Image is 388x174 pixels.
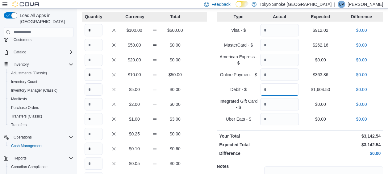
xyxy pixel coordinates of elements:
input: Quantity [260,68,299,81]
p: $0.00 [342,42,381,48]
button: Inventory [1,60,76,69]
p: $3.00 [166,116,184,122]
a: Transfers [9,121,29,129]
p: Difference [342,14,381,20]
span: Customers [14,37,31,42]
span: Operations [14,135,32,140]
input: Quantity [85,54,102,66]
p: | [334,1,335,8]
span: Catalog [14,50,26,55]
button: Operations [11,134,34,141]
p: $0.00 [342,27,381,33]
button: Catalog [1,48,76,56]
p: $0.00 [166,57,184,63]
p: [PERSON_NAME] [348,1,383,8]
input: Quantity [85,24,102,36]
input: Quantity [85,68,102,81]
a: Cash Management [9,142,45,150]
input: Quantity [85,128,102,140]
p: $3,142.54 [301,133,381,139]
p: $0.00 [301,57,340,63]
span: Canadian Compliance [9,163,73,171]
a: Transfers (Classic) [9,113,44,120]
span: Cash Management [9,142,73,150]
span: Reports [11,155,73,162]
span: Cash Management [11,143,42,148]
p: American Express - $ [219,54,258,66]
span: Customers [11,35,73,43]
p: Total [166,14,184,20]
input: Quantity [85,98,102,110]
a: Inventory Count [9,78,40,85]
p: Actual [260,14,299,20]
p: $0.00 [301,101,340,107]
span: Reports [14,156,27,161]
p: Quantity [85,14,102,20]
p: MasterCard - $ [219,42,258,48]
span: Purchase Orders [9,104,73,111]
button: Reports [1,154,76,163]
a: Inventory Manager (Classic) [9,87,60,94]
button: Purchase Orders [6,103,76,112]
span: Transfers [11,122,27,127]
p: Expected [301,14,340,20]
p: $0.00 [301,116,340,122]
button: Operations [1,133,76,142]
span: Inventory Count [11,79,37,84]
p: Online Payment - $ [219,72,258,78]
span: Purchase Orders [11,105,39,110]
p: $600.00 [166,27,184,33]
img: Cova [12,1,40,7]
p: Debit - $ [219,86,258,93]
button: Transfers (Classic) [6,112,76,121]
span: Manifests [9,95,73,103]
span: Canadian Compliance [11,164,48,169]
p: Type [219,14,258,20]
p: $0.25 [125,131,143,137]
h5: Notes [217,160,263,172]
a: Purchase Orders [9,104,42,111]
span: Adjustments (Classic) [9,69,73,77]
span: Transfers (Classic) [9,113,73,120]
button: Adjustments (Classic) [6,69,76,77]
p: $262.16 [301,42,340,48]
span: UP [339,1,344,8]
p: $0.00 [166,101,184,107]
button: Inventory [11,61,31,68]
input: Dark Mode [236,1,248,7]
span: Operations [11,134,73,141]
p: Currency [125,14,143,20]
a: Adjustments (Classic) [9,69,49,77]
p: $1,604.50 [301,86,340,93]
p: $0.00 [342,86,381,93]
p: $0.00 [342,116,381,122]
p: $2.00 [125,101,143,107]
input: Quantity [85,143,102,155]
input: Quantity [260,113,299,125]
span: Inventory [11,61,73,68]
span: Adjustments (Classic) [11,71,47,76]
button: Transfers [6,121,76,129]
span: Catalog [11,48,73,56]
button: Catalog [11,48,29,56]
p: Visa - $ [219,27,258,33]
input: Quantity [260,98,299,110]
a: Manifests [9,95,29,103]
p: $0.00 [166,131,184,137]
input: Quantity [260,83,299,96]
p: $0.60 [166,146,184,152]
p: $10.00 [125,72,143,78]
span: Load All Apps in [GEOGRAPHIC_DATA] [17,12,73,25]
p: Tokyo Smoke [GEOGRAPHIC_DATA] [260,1,332,8]
input: Quantity [85,113,102,125]
button: Customers [1,35,76,44]
span: Feedback [211,1,230,7]
p: Difference [219,150,298,156]
p: $1.00 [125,116,143,122]
p: $0.10 [125,146,143,152]
span: Inventory Manager (Classic) [11,88,57,93]
p: $3,142.54 [301,142,381,148]
input: Quantity [85,157,102,170]
button: Canadian Compliance [6,163,76,171]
